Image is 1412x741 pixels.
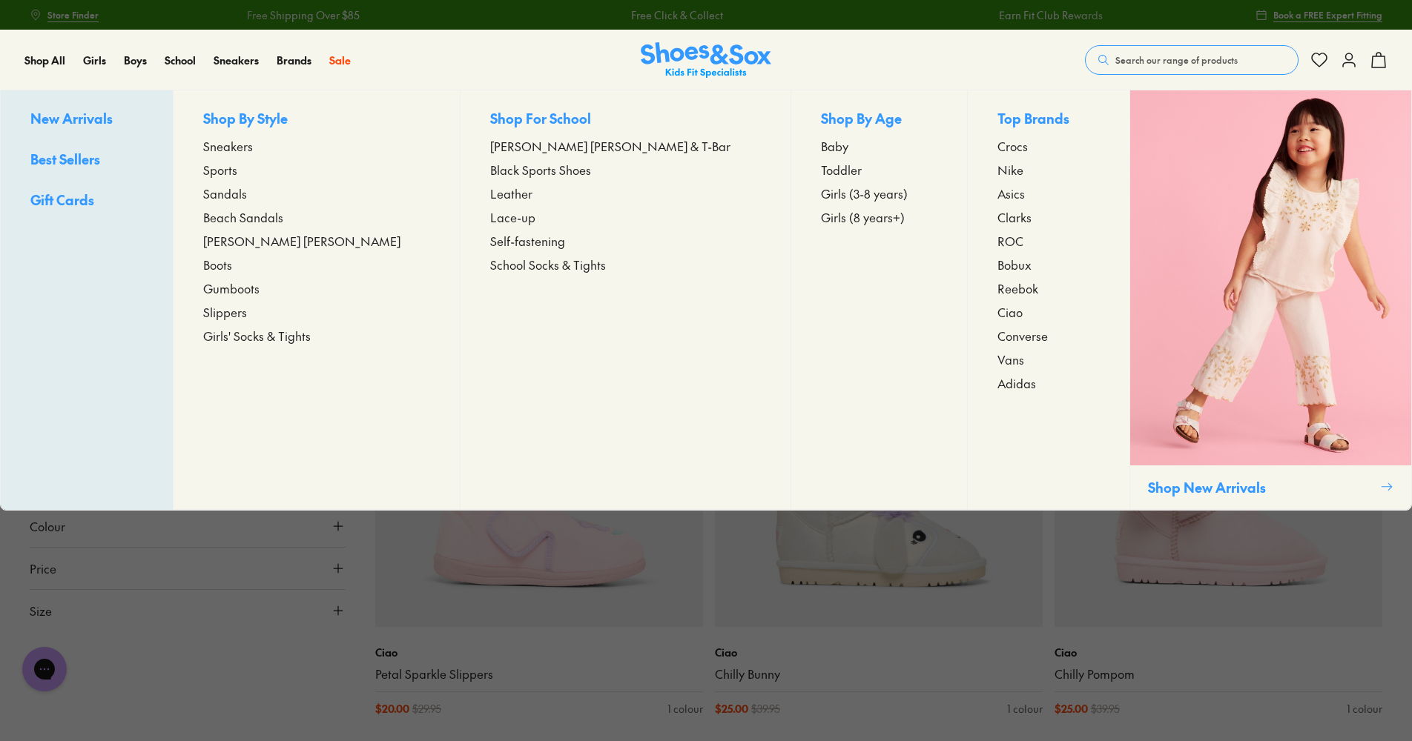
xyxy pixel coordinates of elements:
iframe: Gorgias live chat messenger [15,642,74,697]
a: Girls (8 years+) [821,208,938,226]
span: Bobux [997,256,1032,273]
a: Vans [997,350,1100,368]
span: $ 20.00 [375,701,409,717]
p: Top Brands [997,108,1100,131]
span: $ 39.95 [751,701,780,717]
span: Search our range of products [1115,53,1238,67]
a: [PERSON_NAME] [PERSON_NAME] & T-Bar [490,137,761,155]
a: Book a FREE Expert Fitting [1256,1,1382,28]
a: Lace-up [490,208,761,226]
a: Asics [997,185,1100,202]
a: Baby [821,137,938,155]
span: Brands [277,53,311,67]
a: Boots [203,256,431,273]
a: Gift Cards [30,190,143,213]
button: Search our range of products [1085,45,1299,75]
p: Ciao [375,645,703,660]
a: Gumboots [203,279,431,297]
a: Leather [490,185,761,202]
a: Store Finder [30,1,99,28]
a: School [165,53,196,68]
span: Toddler [821,161,862,179]
img: SNS_Logo_Responsive.svg [641,42,771,79]
button: Size [30,590,346,631]
span: Slippers [203,303,247,321]
p: Ciao [715,645,1043,660]
button: Price [30,548,346,589]
a: Bobux [997,256,1100,273]
span: Beach Sandals [203,208,283,226]
p: Shop For School [490,108,761,131]
p: Ciao [1055,645,1382,660]
span: [PERSON_NAME] [PERSON_NAME] & T-Bar [490,137,730,155]
a: [PERSON_NAME] [PERSON_NAME] [203,232,431,250]
span: Vans [997,350,1024,368]
span: Lace-up [490,208,535,226]
a: Chilly Pompom [1055,666,1382,682]
span: School [165,53,196,67]
a: Free Shipping Over $85 [247,7,360,23]
a: Black Sports Shoes [490,161,761,179]
span: $ 29.95 [412,701,441,717]
span: ROC [997,232,1023,250]
span: School Socks & Tights [490,256,606,273]
p: Shop By Style [203,108,431,131]
a: Free Click & Collect [631,7,723,23]
a: Girls (3-8 years) [821,185,938,202]
a: Shop All [24,53,65,68]
a: Adidas [997,374,1100,392]
a: Shoes & Sox [641,42,771,79]
span: Colour [30,517,65,535]
span: Sneakers [214,53,259,67]
span: $ 25.00 [715,701,748,717]
span: Reebok [997,279,1038,297]
span: Boots [203,256,232,273]
a: Sneakers [214,53,259,68]
span: Clarks [997,208,1032,226]
span: Gumboots [203,279,260,297]
span: Crocs [997,137,1028,155]
a: Reebok [997,279,1100,297]
span: Black Sports Shoes [490,161,591,179]
a: ROC [997,232,1100,250]
span: Gift Cards [30,190,94,209]
a: Girls' Socks & Tights [203,327,431,345]
a: Earn Fit Club Rewards [999,7,1103,23]
p: Shop By Age [821,108,938,131]
a: Sports [203,161,431,179]
a: Best Sellers [30,149,143,172]
span: Girls' Socks & Tights [203,327,311,345]
span: Ciao [997,303,1023,321]
div: 1 colour [667,701,703,717]
span: $ 25.00 [1055,701,1088,717]
a: Sale [329,53,351,68]
span: Adidas [997,374,1036,392]
span: Sports [203,161,237,179]
div: 1 colour [1347,701,1382,717]
span: Leather [490,185,532,202]
a: Chilly Bunny [715,666,1043,682]
span: Girls [83,53,106,67]
span: Sneakers [203,137,253,155]
span: Price [30,559,56,577]
span: Sale [329,53,351,67]
span: Size [30,602,52,619]
p: Shop New Arrivals [1148,477,1374,497]
span: Book a FREE Expert Fitting [1273,8,1382,21]
a: School Socks & Tights [490,256,761,273]
span: Shop All [24,53,65,67]
span: New Arrivals [30,109,113,127]
a: Crocs [997,137,1100,155]
a: Brands [277,53,311,68]
span: Girls (3-8 years) [821,185,908,202]
span: Best Sellers [30,150,100,168]
a: Girls [83,53,106,68]
a: Self-fastening [490,232,761,250]
a: Toddler [821,161,938,179]
span: Converse [997,327,1048,345]
a: New Arrivals [30,108,143,131]
span: Nike [997,161,1023,179]
a: Ciao [997,303,1100,321]
a: Petal Sparkle Slippers [375,666,703,682]
span: Self-fastening [490,232,565,250]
